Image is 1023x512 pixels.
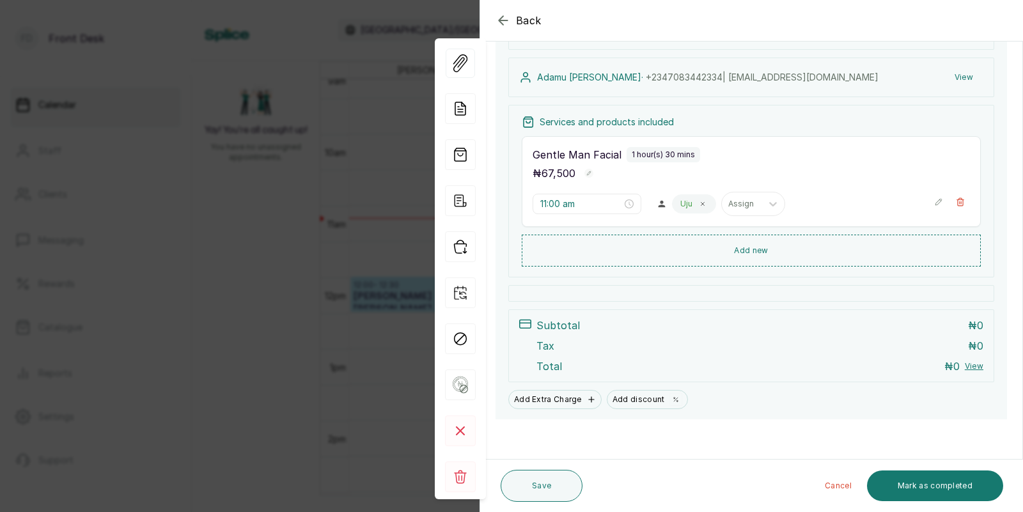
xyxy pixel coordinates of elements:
p: 1 hour(s) 30 mins [632,150,695,160]
p: Tax [536,338,554,353]
p: Adamu [PERSON_NAME] · [537,71,879,84]
input: Select time [540,197,622,211]
button: Save [501,470,582,502]
span: 0 [953,360,960,373]
p: ₦ [968,318,983,333]
span: Back [516,13,542,28]
button: Add new [522,235,981,267]
button: Add Extra Charge [508,390,602,409]
button: View [944,66,983,89]
p: Services and products included [540,116,674,128]
p: Total [536,359,562,374]
p: ₦ [944,359,960,374]
button: Cancel [815,470,862,501]
span: 0 [977,339,983,352]
button: Add discount [607,390,689,409]
span: 67,500 [542,167,575,180]
p: Subtotal [536,318,580,333]
span: +234 7083442334 | [EMAIL_ADDRESS][DOMAIN_NAME] [646,72,879,82]
p: ₦ [968,338,983,353]
p: Uju [680,199,692,209]
p: ₦ [533,166,575,181]
button: Mark as completed [867,470,1003,501]
span: 0 [977,319,983,332]
button: View [965,361,983,371]
p: Gentle Man Facial [533,147,621,162]
button: Back [496,13,542,28]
